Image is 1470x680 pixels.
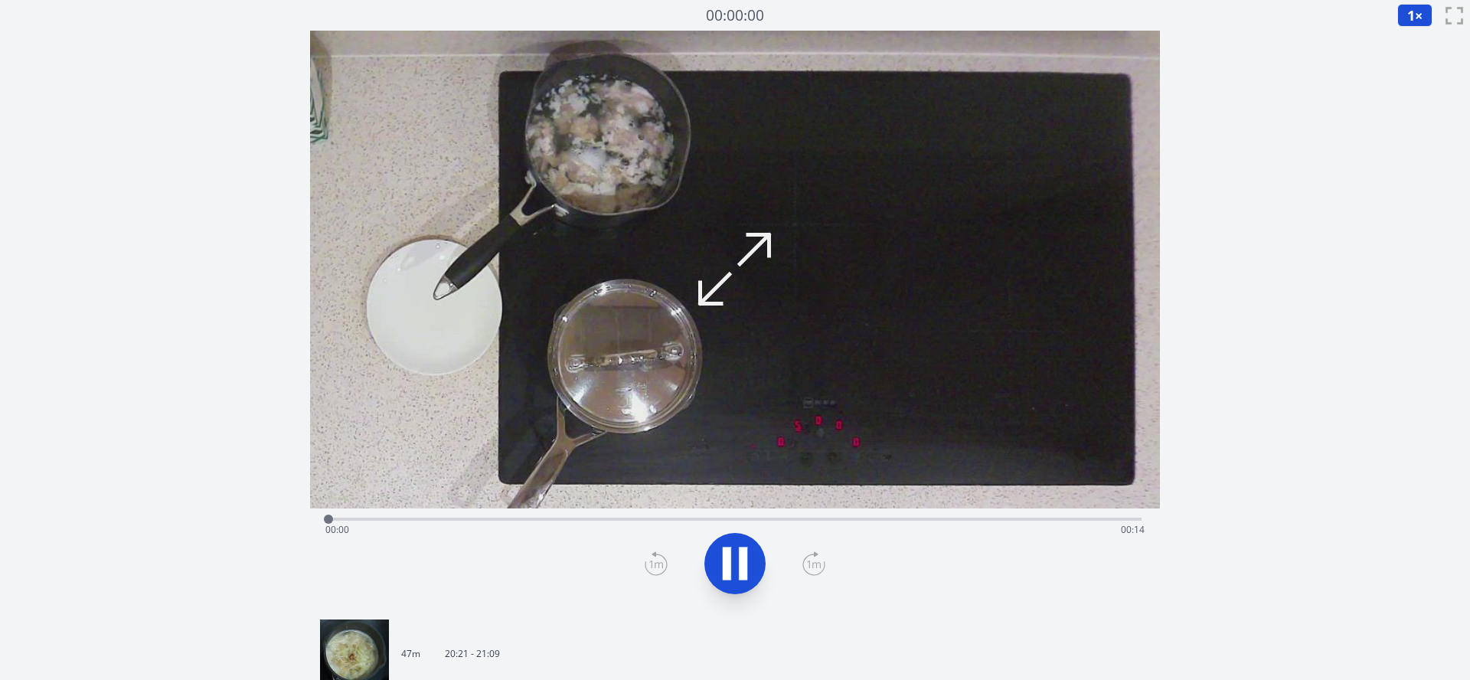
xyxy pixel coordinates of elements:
p: 20:21 - 21:09 [445,648,500,660]
p: 47m [401,648,420,660]
a: 00:00:00 [706,5,764,27]
span: 00:14 [1121,523,1145,536]
button: 1× [1397,4,1432,27]
span: 1 [1407,6,1415,25]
